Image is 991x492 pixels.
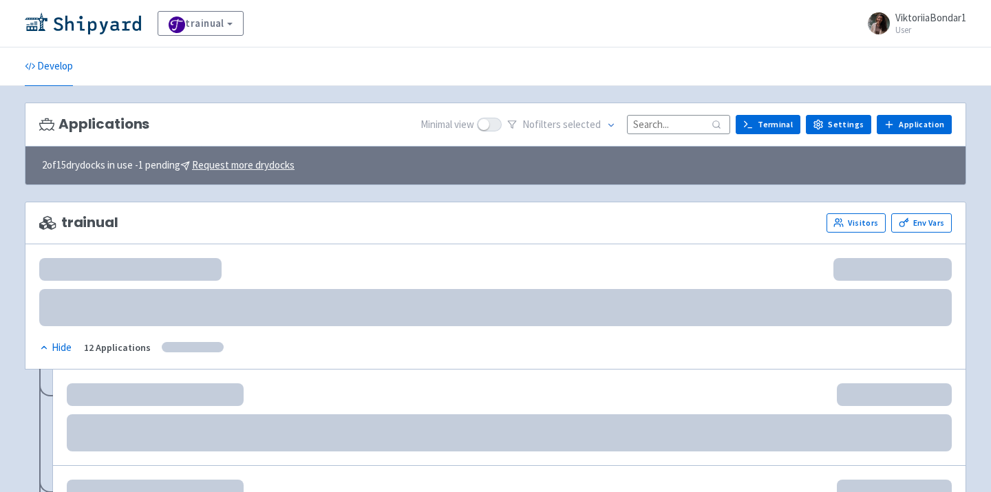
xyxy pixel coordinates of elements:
button: Hide [39,340,73,356]
a: Develop [25,47,73,86]
img: Shipyard logo [25,12,141,34]
div: 12 Applications [84,340,151,356]
a: Visitors [827,213,886,233]
small: User [895,25,966,34]
a: ViktoriiaBondar1 User [860,12,966,34]
u: Request more drydocks [192,158,295,171]
a: Env Vars [891,213,952,233]
a: Settings [806,115,871,134]
span: trainual [39,215,118,231]
span: ViktoriiaBondar1 [895,11,966,24]
a: Terminal [736,115,800,134]
span: selected [563,118,601,131]
a: trainual [158,11,244,36]
span: No filter s [522,117,601,133]
span: Minimal view [420,117,474,133]
input: Search... [627,115,730,133]
h3: Applications [39,116,149,132]
a: Application [877,115,952,134]
span: 2 of 15 drydocks in use - 1 pending [42,158,295,173]
div: Hide [39,340,72,356]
